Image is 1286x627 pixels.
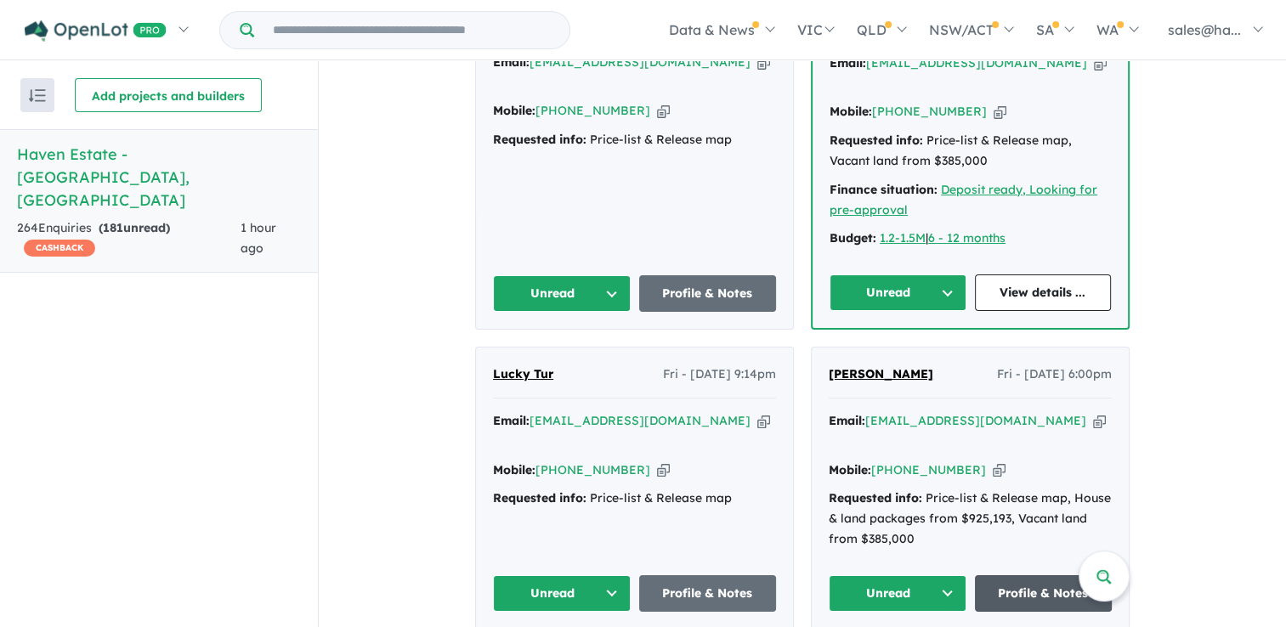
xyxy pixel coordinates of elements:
span: Fri - [DATE] 9:14pm [663,364,776,385]
div: Price-list & Release map [493,130,776,150]
a: [EMAIL_ADDRESS][DOMAIN_NAME] [530,54,751,70]
a: [PHONE_NUMBER] [871,462,986,477]
strong: Mobile: [830,104,872,119]
span: [PERSON_NAME] [829,366,933,381]
a: View details ... [975,274,1112,311]
strong: Email: [829,413,865,428]
button: Unread [830,274,966,311]
span: 1 hour ago [241,220,276,256]
a: [EMAIL_ADDRESS][DOMAIN_NAME] [866,55,1087,71]
input: Try estate name, suburb, builder or developer [258,12,566,48]
a: 6 - 12 months [928,230,1006,246]
button: Copy [1094,54,1107,72]
strong: Requested info: [829,490,922,506]
div: Price-list & Release map [493,489,776,509]
strong: Mobile: [493,462,535,477]
span: Lucky Tur [493,366,553,381]
a: [PHONE_NUMBER] [535,103,650,118]
strong: Finance situation: [830,182,938,197]
div: 264 Enquir ies [17,218,241,259]
a: Profile & Notes [639,275,777,312]
span: 181 [103,220,123,235]
a: [EMAIL_ADDRESS][DOMAIN_NAME] [865,413,1086,428]
a: Profile & Notes [639,575,777,612]
button: Unread [493,575,631,612]
a: Profile & Notes [975,575,1113,612]
strong: Budget: [830,230,876,246]
a: [EMAIL_ADDRESS][DOMAIN_NAME] [530,413,751,428]
a: [PERSON_NAME] [829,364,933,385]
strong: Requested info: [493,490,586,506]
button: Copy [757,412,770,430]
div: Price-list & Release map, House & land packages from $925,193, Vacant land from $385,000 [829,489,1112,549]
span: CASHBACK [24,240,95,257]
button: Copy [1093,412,1106,430]
button: Copy [993,461,1006,479]
button: Copy [657,102,670,120]
strong: Email: [493,413,530,428]
strong: Mobile: [829,462,871,477]
img: Openlot PRO Logo White [25,20,167,42]
button: Unread [493,275,631,312]
a: [PHONE_NUMBER] [535,462,650,477]
button: Add projects and builders [75,78,262,112]
div: Price-list & Release map, Vacant land from $385,000 [830,131,1111,172]
strong: ( unread) [99,220,170,235]
strong: Mobile: [493,103,535,118]
strong: Requested info: [830,133,923,148]
a: 1.2-1.5M [880,230,926,246]
span: Fri - [DATE] 6:00pm [997,364,1112,385]
h5: Haven Estate - [GEOGRAPHIC_DATA] , [GEOGRAPHIC_DATA] [17,143,301,212]
img: sort.svg [29,89,46,102]
button: Copy [757,54,770,71]
a: Deposit ready, Looking for pre-approval [830,182,1097,217]
button: Copy [657,461,670,479]
button: Unread [829,575,966,612]
button: Copy [994,103,1006,121]
strong: Email: [493,54,530,70]
a: Lucky Tur [493,364,553,385]
div: | [830,229,1111,249]
span: sales@ha... [1168,21,1241,38]
a: [PHONE_NUMBER] [872,104,987,119]
strong: Requested info: [493,132,586,147]
strong: Email: [830,55,866,71]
